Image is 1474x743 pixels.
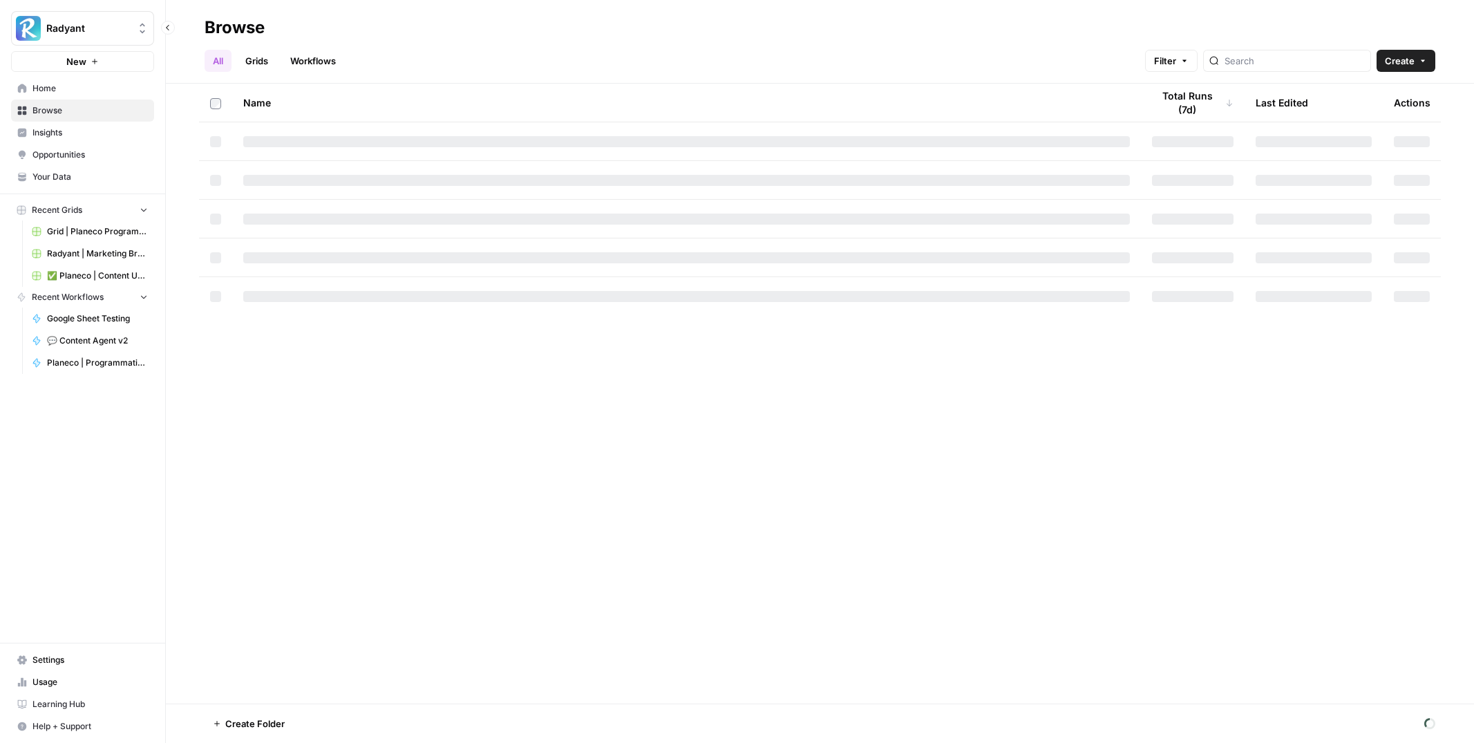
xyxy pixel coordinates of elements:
[11,671,154,693] a: Usage
[11,51,154,72] button: New
[11,100,154,122] a: Browse
[205,17,265,39] div: Browse
[32,126,148,139] span: Insights
[32,676,148,688] span: Usage
[1145,50,1198,72] button: Filter
[11,166,154,188] a: Your Data
[11,715,154,737] button: Help + Support
[26,265,154,287] a: ✅ Planeco | Content Update at Scale
[1377,50,1435,72] button: Create
[11,287,154,308] button: Recent Workflows
[205,713,293,735] button: Create Folder
[1385,54,1415,68] span: Create
[11,649,154,671] a: Settings
[32,698,148,711] span: Learning Hub
[32,104,148,117] span: Browse
[11,11,154,46] button: Workspace: Radyant
[32,82,148,95] span: Home
[225,717,285,731] span: Create Folder
[11,693,154,715] a: Learning Hub
[47,335,148,347] span: 💬 Content Agent v2
[26,220,154,243] a: Grid | Planeco Programmatic Cluster
[237,50,276,72] a: Grids
[66,55,86,68] span: New
[47,270,148,282] span: ✅ Planeco | Content Update at Scale
[11,122,154,144] a: Insights
[11,77,154,100] a: Home
[26,352,154,374] a: Planeco | Programmatic Cluster für "Bauvoranfrage"
[1152,84,1234,122] div: Total Runs (7d)
[32,291,104,303] span: Recent Workflows
[11,200,154,220] button: Recent Grids
[243,84,1130,122] div: Name
[1154,54,1176,68] span: Filter
[32,171,148,183] span: Your Data
[26,330,154,352] a: 💬 Content Agent v2
[47,357,148,369] span: Planeco | Programmatic Cluster für "Bauvoranfrage"
[1225,54,1365,68] input: Search
[1394,84,1430,122] div: Actions
[47,247,148,260] span: Radyant | Marketing Breakdowns
[32,204,82,216] span: Recent Grids
[47,312,148,325] span: Google Sheet Testing
[32,720,148,733] span: Help + Support
[32,149,148,161] span: Opportunities
[26,243,154,265] a: Radyant | Marketing Breakdowns
[47,225,148,238] span: Grid | Planeco Programmatic Cluster
[282,50,344,72] a: Workflows
[1256,84,1308,122] div: Last Edited
[205,50,232,72] a: All
[32,654,148,666] span: Settings
[46,21,130,35] span: Radyant
[11,144,154,166] a: Opportunities
[16,16,41,41] img: Radyant Logo
[26,308,154,330] a: Google Sheet Testing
